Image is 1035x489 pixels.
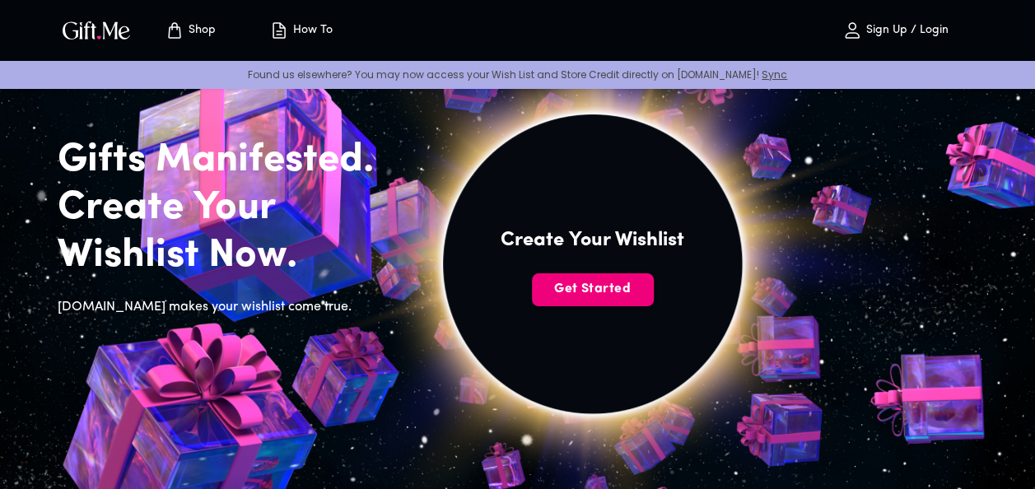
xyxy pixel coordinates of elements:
[58,137,400,184] h2: Gifts Manifested.
[58,232,400,280] h2: Wishlist Now.
[532,273,654,306] button: Get Started
[58,296,400,318] h6: [DOMAIN_NAME] makes your wishlist come true.
[145,4,235,57] button: Store page
[184,24,216,38] p: Shop
[532,280,654,298] span: Get Started
[58,184,400,232] h2: Create Your
[59,18,133,42] img: GiftMe Logo
[255,4,346,57] button: How To
[862,24,949,38] p: Sign Up / Login
[501,227,684,254] h4: Create Your Wishlist
[269,21,289,40] img: how-to.svg
[13,68,1022,81] p: Found us elsewhere? You may now access your Wish List and Store Credit directly on [DOMAIN_NAME]!
[813,4,977,57] button: Sign Up / Login
[289,24,333,38] p: How To
[58,21,135,40] button: GiftMe Logo
[762,68,787,81] a: Sync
